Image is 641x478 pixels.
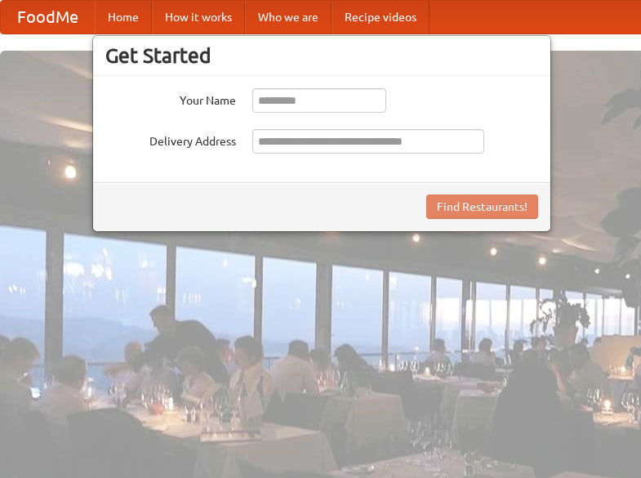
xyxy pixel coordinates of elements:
[1,1,95,34] a: FoodMe
[245,1,332,34] a: Who we are
[95,1,152,34] a: Home
[105,43,538,68] h3: Get Started
[105,129,236,150] label: Delivery Address
[152,1,245,34] a: How it works
[332,1,430,34] a: Recipe videos
[426,194,538,219] button: Find Restaurants!
[105,88,236,109] label: Your Name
